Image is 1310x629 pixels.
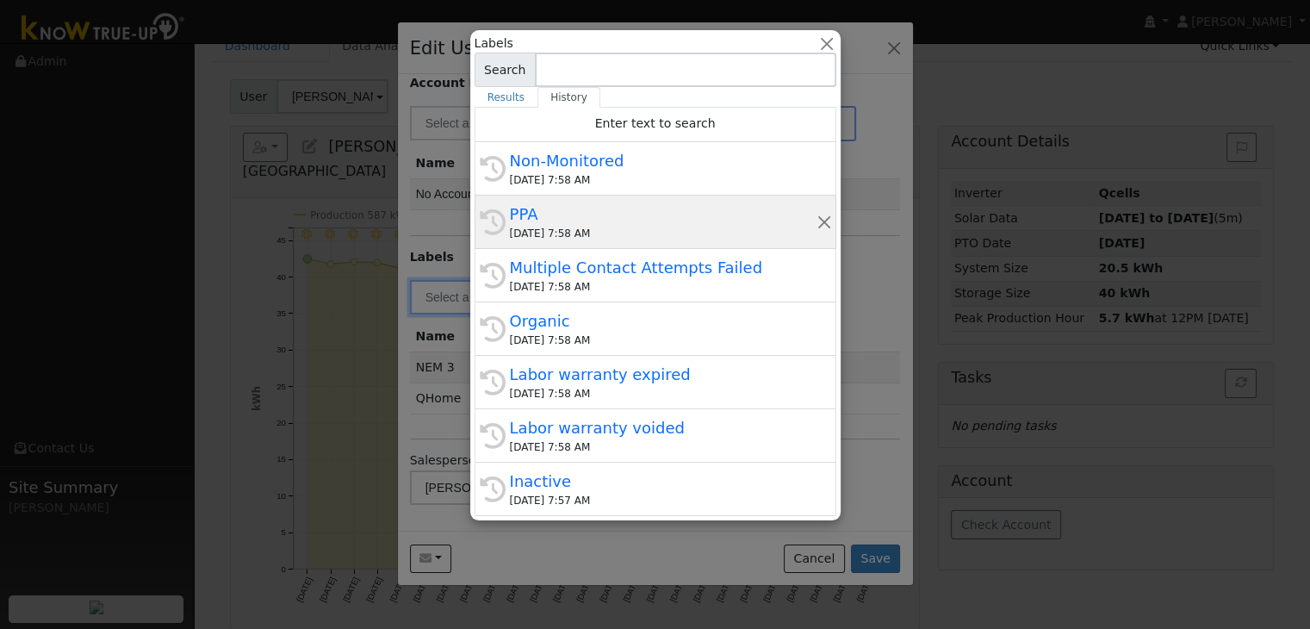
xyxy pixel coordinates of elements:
i: History [480,209,506,235]
button: Remove this history [816,213,832,231]
span: Search [475,53,536,87]
div: Organic [510,309,816,333]
i: History [480,316,506,342]
div: [DATE] 7:58 AM [510,172,816,188]
div: [DATE] 7:57 AM [510,493,816,508]
div: [DATE] 7:58 AM [510,333,816,348]
div: PPA [510,202,816,226]
a: History [537,87,600,108]
div: [DATE] 7:58 AM [510,386,816,402]
i: History [480,423,506,449]
div: [DATE] 7:58 AM [510,226,816,241]
div: [DATE] 7:58 AM [510,279,816,295]
i: History [480,156,506,182]
div: Non-Monitored [510,149,816,172]
div: [DATE] 7:58 AM [510,439,816,455]
i: History [480,263,506,289]
div: Labor warranty voided [510,416,816,439]
div: Labor warranty expired [510,363,816,386]
i: History [480,476,506,502]
span: Enter text to search [595,116,716,130]
i: History [480,370,506,395]
div: Inactive [510,470,816,493]
div: Multiple Contact Attempts Failed [510,256,816,279]
a: Results [475,87,538,108]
